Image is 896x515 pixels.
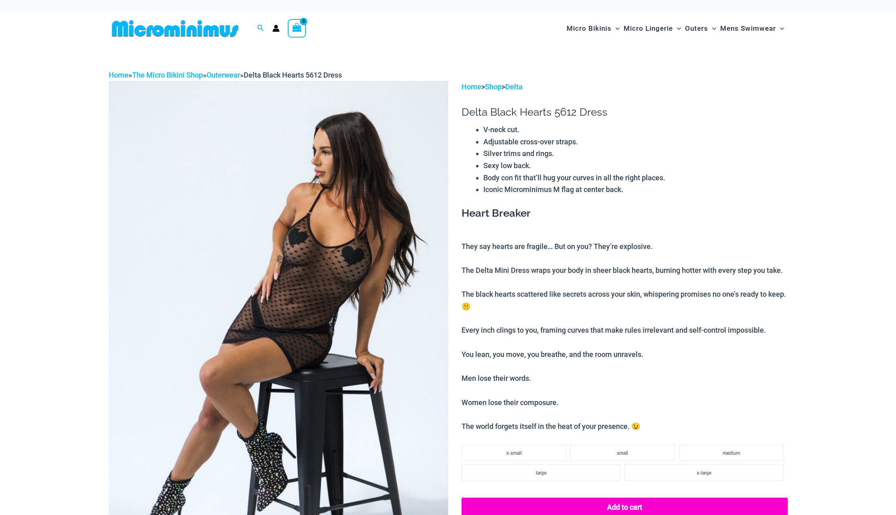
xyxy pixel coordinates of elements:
[624,18,673,39] span: Micro Lingerie
[132,71,203,79] a: The Micro Bikini Shop
[462,464,620,481] li: large
[776,18,784,39] span: Menu Toggle
[207,71,240,79] a: Outerwear
[483,148,787,160] li: Silver trims and rings.
[536,470,546,476] span: large
[723,450,740,456] span: medium
[685,18,708,39] span: Outers
[462,82,481,91] a: Home
[697,470,711,476] span: x-large
[673,18,681,39] span: Menu Toggle
[679,445,784,461] li: medium
[109,71,342,79] span: » » »
[485,82,502,91] a: Shop
[718,16,786,41] a: Mens SwimwearMenu ToggleMenu Toggle
[462,445,566,461] li: x-small
[483,160,787,172] li: Sexy low back.
[720,18,776,39] span: Mens Swimwear
[483,172,787,184] li: Body con fit that’ll hug your curves in all the right places.
[624,464,783,481] li: x-large
[567,18,611,39] span: Micro Bikinis
[462,207,787,220] h3: Heart Breaker
[244,71,342,79] span: Delta Black Hearts 5612 Dress
[483,136,787,148] li: Adjustable cross-over straps.
[483,124,787,136] li: V-neck cut.
[109,19,242,38] img: MM SHOP LOGO FLAT
[109,71,129,79] a: Home
[257,23,264,34] a: Search icon link
[683,16,718,41] a: OutersMenu ToggleMenu Toggle
[617,450,628,456] span: small
[505,82,523,91] a: Delta
[462,81,787,93] p: > >
[565,16,622,41] a: Micro BikinisMenu ToggleMenu Toggle
[563,15,788,42] nav: Site Navigation
[462,106,787,118] h1: Delta Black Hearts 5612 Dress
[288,19,306,38] a: View Shopping Cart, empty
[462,241,787,433] p: They say hearts are fragile… But on you? They’re explosive. The Delta Mini Dress wraps your body ...
[483,184,787,196] li: Iconic Microminimus M flag at center back.
[570,445,675,461] li: small
[708,18,716,39] span: Menu Toggle
[611,18,620,39] span: Menu Toggle
[506,450,522,456] span: x-small
[622,16,683,41] a: Micro LingerieMenu ToggleMenu Toggle
[272,25,280,32] a: Account icon link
